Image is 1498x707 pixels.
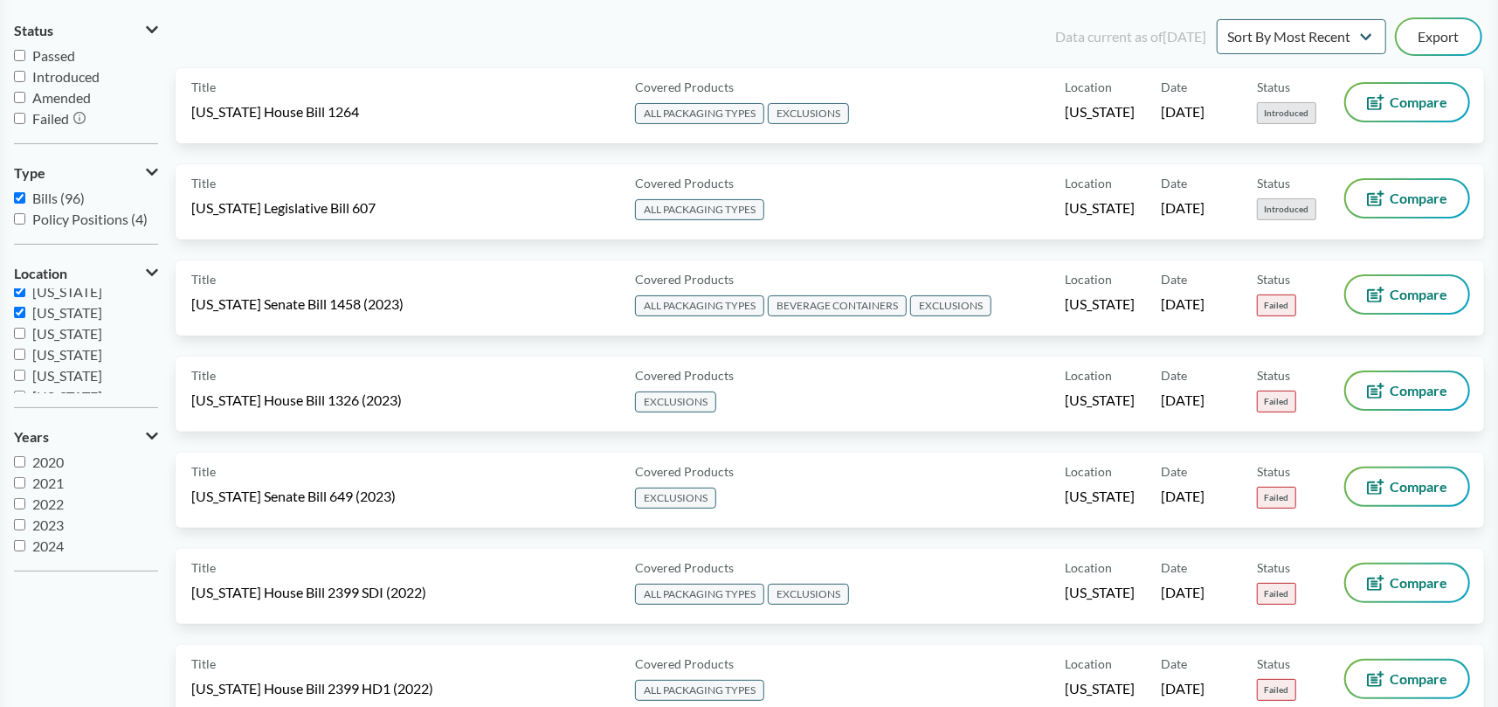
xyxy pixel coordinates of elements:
[1346,84,1468,121] button: Compare
[1390,95,1447,109] span: Compare
[14,519,25,530] input: 2023
[32,388,102,405] span: [US_STATE]
[1397,19,1481,54] button: Export
[191,462,216,481] span: Title
[768,103,849,124] span: EXCLUSIONS
[191,655,216,673] span: Title
[14,540,25,551] input: 2024
[32,325,102,342] span: [US_STATE]
[768,584,849,605] span: EXCLUSIONS
[1065,583,1135,602] span: [US_STATE]
[191,174,216,192] span: Title
[14,92,25,103] input: Amended
[32,304,102,321] span: [US_STATE]
[1065,679,1135,698] span: [US_STATE]
[1065,487,1135,506] span: [US_STATE]
[14,456,25,468] input: 2020
[1065,558,1112,577] span: Location
[635,655,734,673] span: Covered Products
[635,366,734,385] span: Covered Products
[1065,270,1112,288] span: Location
[1346,372,1468,409] button: Compare
[32,47,75,64] span: Passed
[14,165,45,181] span: Type
[191,583,426,602] span: [US_STATE] House Bill 2399 SDI (2022)
[32,346,102,363] span: [US_STATE]
[1346,661,1468,697] button: Compare
[191,391,402,410] span: [US_STATE] House Bill 1326 (2023)
[14,370,25,381] input: [US_STATE]
[32,475,64,491] span: 2021
[768,295,907,316] span: BEVERAGE CONTAINERS
[32,367,102,384] span: [US_STATE]
[191,679,433,698] span: [US_STATE] House Bill 2399 HD1 (2022)
[1257,679,1296,701] span: Failed
[32,496,64,512] span: 2022
[14,498,25,509] input: 2022
[1257,102,1316,124] span: Introduced
[32,68,100,85] span: Introduced
[1065,366,1112,385] span: Location
[14,307,25,318] input: [US_STATE]
[1346,276,1468,313] button: Compare
[1161,198,1205,218] span: [DATE]
[191,270,216,288] span: Title
[1161,366,1187,385] span: Date
[32,211,148,227] span: Policy Positions (4)
[14,213,25,225] input: Policy Positions (4)
[1161,462,1187,481] span: Date
[1390,576,1447,590] span: Compare
[32,89,91,106] span: Amended
[14,391,25,402] input: [US_STATE]
[1065,462,1112,481] span: Location
[1161,270,1187,288] span: Date
[1065,174,1112,192] span: Location
[635,462,734,481] span: Covered Products
[32,110,69,127] span: Failed
[1161,78,1187,96] span: Date
[1257,487,1296,509] span: Failed
[1257,655,1290,673] span: Status
[635,295,764,316] span: ALL PACKAGING TYPES
[191,487,396,506] span: [US_STATE] Senate Bill 649 (2023)
[1390,288,1447,302] span: Compare
[14,23,53,38] span: Status
[1390,191,1447,205] span: Compare
[191,198,376,218] span: [US_STATE] Legislative Bill 607
[1065,295,1135,314] span: [US_STATE]
[1161,487,1205,506] span: [DATE]
[14,286,25,297] input: [US_STATE]
[1161,583,1205,602] span: [DATE]
[32,454,64,470] span: 2020
[32,283,102,300] span: [US_STATE]
[635,584,764,605] span: ALL PACKAGING TYPES
[1161,679,1205,698] span: [DATE]
[14,192,25,204] input: Bills (96)
[635,199,764,220] span: ALL PACKAGING TYPES
[14,259,158,288] button: Location
[32,537,64,554] span: 2024
[14,328,25,339] input: [US_STATE]
[635,558,734,577] span: Covered Products
[1065,391,1135,410] span: [US_STATE]
[1161,391,1205,410] span: [DATE]
[1257,583,1296,605] span: Failed
[1065,102,1135,121] span: [US_STATE]
[1055,26,1206,47] div: Data current as of [DATE]
[191,295,404,314] span: [US_STATE] Senate Bill 1458 (2023)
[14,71,25,82] input: Introduced
[1257,558,1290,577] span: Status
[1161,558,1187,577] span: Date
[1161,655,1187,673] span: Date
[32,516,64,533] span: 2023
[14,158,158,188] button: Type
[14,50,25,61] input: Passed
[635,270,734,288] span: Covered Products
[1257,78,1290,96] span: Status
[1161,102,1205,121] span: [DATE]
[635,78,734,96] span: Covered Products
[1257,270,1290,288] span: Status
[1257,198,1316,220] span: Introduced
[191,78,216,96] span: Title
[910,295,991,316] span: EXCLUSIONS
